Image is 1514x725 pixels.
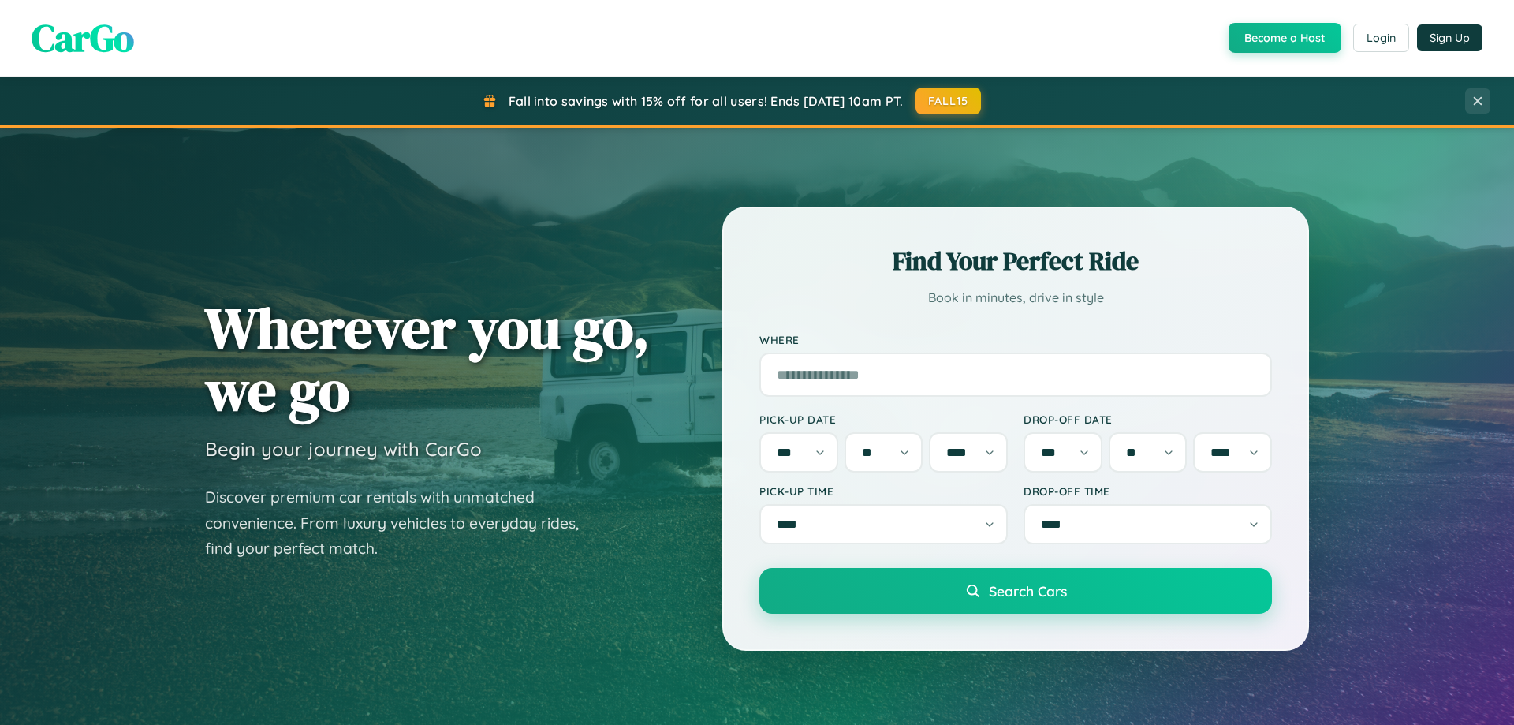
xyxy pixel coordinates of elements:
h2: Find Your Perfect Ride [759,244,1272,278]
label: Drop-off Time [1024,484,1272,498]
button: Sign Up [1417,24,1482,51]
label: Pick-up Date [759,413,1008,426]
span: CarGo [32,12,134,64]
label: Pick-up Time [759,484,1008,498]
button: Search Cars [759,568,1272,614]
button: Become a Host [1229,23,1341,53]
h1: Wherever you go, we go [205,297,650,421]
button: Login [1353,24,1409,52]
label: Where [759,333,1272,346]
p: Discover premium car rentals with unmatched convenience. From luxury vehicles to everyday rides, ... [205,484,599,562]
label: Drop-off Date [1024,413,1272,426]
p: Book in minutes, drive in style [759,286,1272,309]
button: FALL15 [915,88,982,114]
span: Search Cars [989,582,1067,600]
h3: Begin your journey with CarGo [205,437,482,461]
span: Fall into savings with 15% off for all users! Ends [DATE] 10am PT. [509,93,904,109]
